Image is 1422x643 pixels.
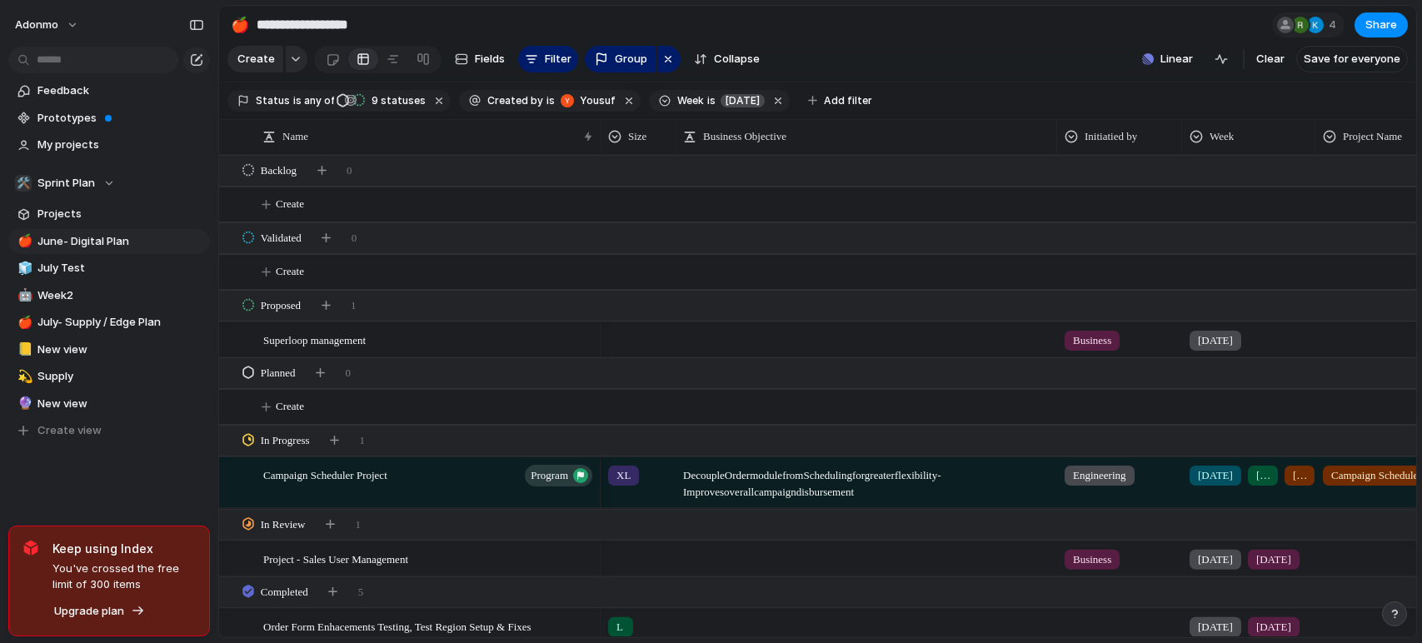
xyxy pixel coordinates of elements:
[677,93,704,108] span: Week
[302,93,334,108] span: any of
[17,232,29,251] div: 🍎
[17,259,29,278] div: 🧊
[37,396,204,412] span: New view
[1256,551,1291,567] span: [DATE]
[1073,551,1111,567] span: Business
[717,92,768,110] button: [DATE]
[15,233,32,250] button: 🍎
[37,260,204,277] span: July Test
[8,310,210,335] a: 🍎July- Supply / Edge Plan
[8,78,210,103] a: Feedback
[290,92,337,110] button: isany of
[15,17,58,33] span: Adonmo
[15,314,32,331] button: 🍎
[358,583,364,600] span: 5
[227,46,283,72] button: Create
[704,92,719,110] button: is
[293,93,302,108] span: is
[518,46,578,72] button: Filter
[687,46,766,72] button: Collapse
[15,368,32,385] button: 💫
[1293,467,1306,484] span: [DATE]
[531,464,568,487] span: program
[237,51,275,67] span: Create
[1343,128,1402,145] span: Project Name
[263,465,387,484] span: Campaign Scheduler Project
[8,171,210,196] button: 🛠️Sprint Plan
[714,51,760,67] span: Collapse
[37,110,204,127] span: Prototypes
[17,394,29,413] div: 🔮
[261,583,308,600] span: Completed
[1198,332,1233,349] span: [DATE]
[1365,17,1397,33] span: Share
[261,516,306,532] span: In Review
[282,128,308,145] span: Name
[1304,51,1400,67] span: Save for everyone
[52,561,196,593] span: You've crossed the free limit of 300 items
[276,263,304,280] span: Create
[37,233,204,250] span: June- Digital Plan
[1198,618,1233,635] span: [DATE]
[15,341,32,358] button: 📒
[1256,51,1285,67] span: Clear
[1331,467,1422,484] span: Campaign Scheduler
[15,396,32,412] button: 🔮
[367,94,381,107] span: 9
[8,283,210,308] a: 🤖Week2
[17,340,29,359] div: 📒
[543,92,558,110] button: is
[227,12,253,38] button: 🍎
[360,432,366,449] span: 1
[263,548,408,567] span: Project - Sales User Management
[276,196,304,212] span: Create
[1329,17,1341,33] span: 4
[1073,332,1111,349] span: Business
[17,313,29,332] div: 🍎
[17,367,29,386] div: 💫
[37,137,204,153] span: My projects
[8,229,210,254] a: 🍎June- Digital Plan
[54,603,124,620] span: Upgrade plan
[37,314,204,331] span: July- Supply / Edge Plan
[585,46,656,72] button: Group
[7,12,87,38] button: Adonmo
[1256,618,1291,635] span: [DATE]
[347,162,352,179] span: 0
[261,432,310,449] span: In Progress
[263,330,366,349] span: Superloop management
[15,175,32,192] div: 🛠️
[616,618,623,635] span: L
[1210,128,1234,145] span: Week
[580,93,616,108] span: Yousuf
[8,364,210,389] a: 💫Supply
[726,93,760,108] span: [DATE]
[546,93,555,108] span: is
[8,337,210,362] a: 📒New view
[676,458,1056,501] span: Decouple Order module from Scheduling for greater flexibility - Improves overall campaign disburs...
[37,175,95,192] span: Sprint Plan
[615,51,647,67] span: Group
[703,128,786,145] span: Business Objective
[8,202,210,227] a: Projects
[556,92,619,110] button: Yousuf
[367,93,426,108] span: statuses
[8,418,210,443] button: Create view
[1198,551,1233,567] span: [DATE]
[8,391,210,416] a: 🔮New view
[356,516,362,532] span: 1
[37,368,204,385] span: Supply
[824,93,872,108] span: Add filter
[487,93,543,108] span: Created by
[8,132,210,157] a: My projects
[8,106,210,131] a: Prototypes
[1085,128,1137,145] span: Initiatied by
[1355,12,1408,37] button: Share
[346,365,352,381] span: 0
[1296,46,1408,72] button: Save for everyone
